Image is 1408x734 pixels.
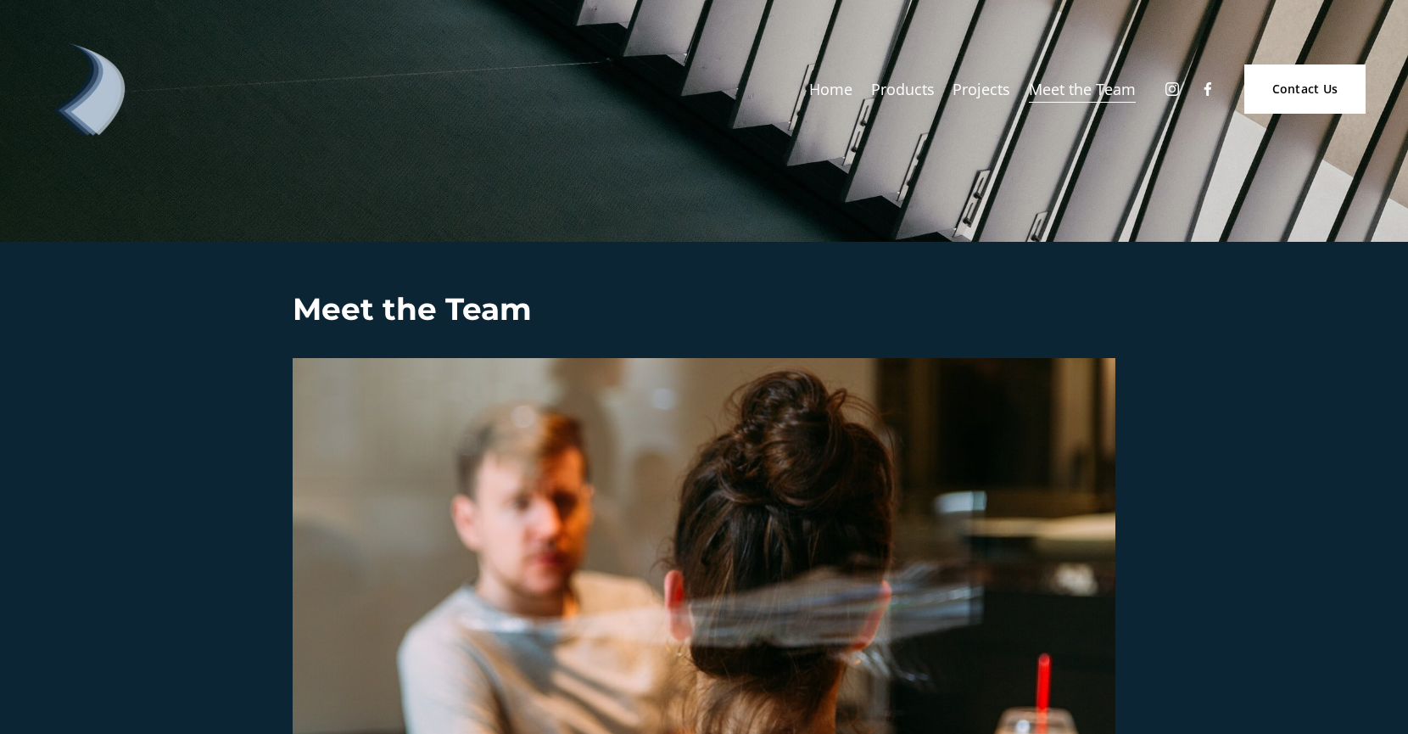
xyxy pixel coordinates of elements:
img: Debonair | Curtains, Blinds, Shutters &amp; Awnings [42,42,136,136]
a: Projects [953,74,1010,104]
a: Home [809,74,852,104]
h3: Meet the Team [293,289,1115,329]
a: Instagram [1164,81,1181,98]
a: Contact Us [1244,64,1366,114]
span: Products [871,76,935,103]
a: folder dropdown [871,74,935,104]
a: Meet the Team [1029,74,1136,104]
a: Facebook [1199,81,1216,98]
